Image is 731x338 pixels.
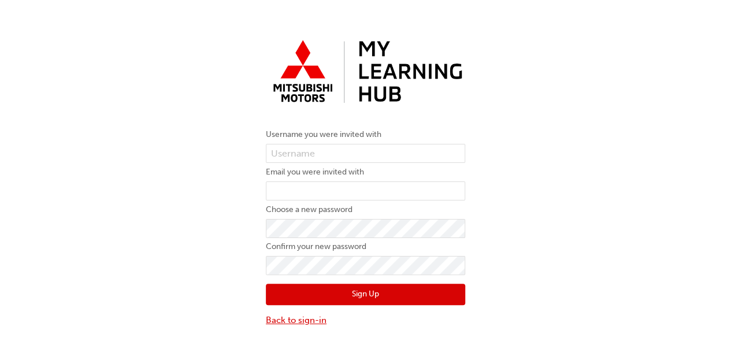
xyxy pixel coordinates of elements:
[266,240,465,254] label: Confirm your new password
[266,284,465,306] button: Sign Up
[266,203,465,217] label: Choose a new password
[266,314,465,327] a: Back to sign-in
[266,128,465,142] label: Username you were invited with
[266,35,465,110] img: mmal
[266,144,465,164] input: Username
[266,165,465,179] label: Email you were invited with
